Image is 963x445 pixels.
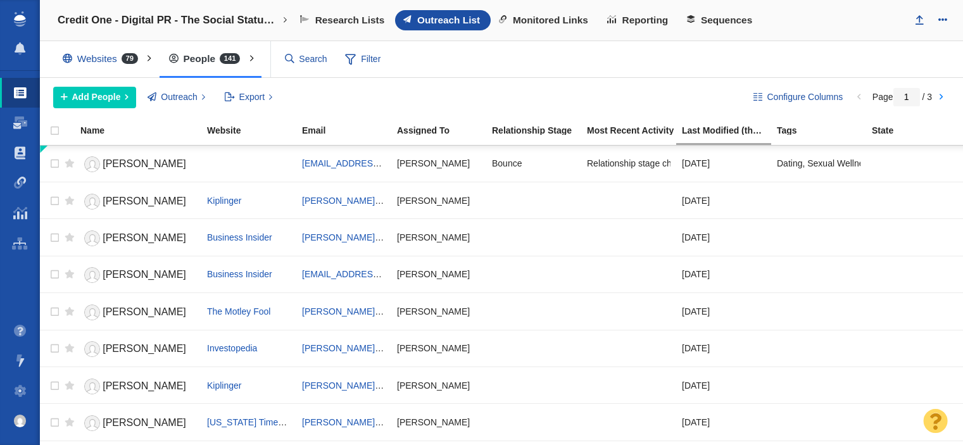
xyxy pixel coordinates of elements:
[161,91,198,104] span: Outreach
[80,412,196,434] a: [PERSON_NAME]
[513,15,588,26] span: Monitored Links
[486,146,581,182] td: Bounce
[682,298,765,325] div: [DATE]
[491,10,599,30] a: Monitored Links
[53,87,136,108] button: Add People
[397,223,481,251] div: [PERSON_NAME]
[701,15,752,26] span: Sequences
[337,47,388,72] span: Filter
[397,126,491,137] a: Assigned To
[80,264,196,286] a: [PERSON_NAME]
[587,158,835,169] span: Relationship stage changed to: Attempting To Reach, 1 Attempt
[767,91,843,104] span: Configure Columns
[302,417,598,427] a: [PERSON_NAME][EMAIL_ADDRESS][PERSON_NAME][DOMAIN_NAME]
[80,301,196,323] a: [PERSON_NAME]
[80,191,196,213] a: [PERSON_NAME]
[397,150,481,177] div: [PERSON_NAME]
[397,187,481,214] div: [PERSON_NAME]
[103,306,186,317] span: [PERSON_NAME]
[80,126,206,135] div: Name
[58,14,279,27] h4: Credit One - Digital PR - The Social Status of Credit
[207,417,327,427] a: [US_STATE] Times (Business)
[417,15,480,26] span: Outreach List
[682,126,776,135] div: Date the Contact information in this project was last edited
[302,343,598,353] a: [PERSON_NAME][EMAIL_ADDRESS][PERSON_NAME][DOMAIN_NAME]
[207,126,301,137] a: Website
[72,91,121,104] span: Add People
[80,375,196,398] a: [PERSON_NAME]
[302,126,396,135] div: Email
[777,126,871,135] div: Tags
[746,87,850,108] button: Configure Columns
[682,408,765,436] div: [DATE]
[622,15,669,26] span: Reporting
[395,10,491,30] a: Outreach List
[302,306,598,317] a: [PERSON_NAME][EMAIL_ADDRESS][PERSON_NAME][DOMAIN_NAME]
[682,261,765,288] div: [DATE]
[397,298,481,325] div: [PERSON_NAME]
[207,126,301,135] div: Website
[682,126,776,137] a: Last Modified (this project)
[103,343,186,354] span: [PERSON_NAME]
[302,232,525,242] a: [PERSON_NAME][EMAIL_ADDRESS][DOMAIN_NAME]
[302,269,452,279] a: [EMAIL_ADDRESS][DOMAIN_NAME]
[315,15,385,26] span: Research Lists
[14,11,25,27] img: buzzstream_logo_iconsimple.png
[492,126,586,137] a: Relationship Stage
[397,335,481,362] div: [PERSON_NAME]
[292,10,395,30] a: Research Lists
[679,10,763,30] a: Sequences
[103,232,186,243] span: [PERSON_NAME]
[302,126,396,137] a: Email
[103,380,186,391] span: [PERSON_NAME]
[80,227,196,249] a: [PERSON_NAME]
[207,232,272,242] a: Business Insider
[682,372,765,399] div: [DATE]
[207,269,272,279] a: Business Insider
[302,196,598,206] a: [PERSON_NAME][EMAIL_ADDRESS][PERSON_NAME][DOMAIN_NAME]
[103,158,186,169] span: [PERSON_NAME]
[217,87,280,108] button: Export
[141,87,213,108] button: Outreach
[280,48,333,70] input: Search
[103,269,186,280] span: [PERSON_NAME]
[80,153,196,175] a: [PERSON_NAME]
[599,10,679,30] a: Reporting
[397,408,481,436] div: [PERSON_NAME]
[587,126,681,135] div: Most Recent Activity
[302,158,452,168] a: [EMAIL_ADDRESS][DOMAIN_NAME]
[492,126,586,135] div: Relationship Stage
[682,335,765,362] div: [DATE]
[397,372,481,399] div: [PERSON_NAME]
[302,380,598,391] a: [PERSON_NAME][EMAIL_ADDRESS][PERSON_NAME][DOMAIN_NAME]
[682,150,765,177] div: [DATE]
[80,126,206,137] a: Name
[397,261,481,288] div: [PERSON_NAME]
[80,338,196,360] a: [PERSON_NAME]
[207,196,241,206] a: Kiplinger
[207,380,241,391] a: Kiplinger
[492,158,522,169] span: Bounce
[14,415,27,427] img: c9363fb76f5993e53bff3b340d5c230a
[103,417,186,428] span: [PERSON_NAME]
[397,126,491,135] div: Assigned To
[777,158,910,169] span: Dating, Sexual Wellness/Behavior
[682,187,765,214] div: [DATE]
[207,343,257,353] a: Investopedia
[103,196,186,206] span: [PERSON_NAME]
[682,223,765,251] div: [DATE]
[239,91,265,104] span: Export
[53,44,153,73] div: Websites
[872,92,932,102] span: Page / 3
[122,53,138,64] span: 79
[207,306,270,317] a: The Motley Fool
[777,126,871,137] a: Tags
